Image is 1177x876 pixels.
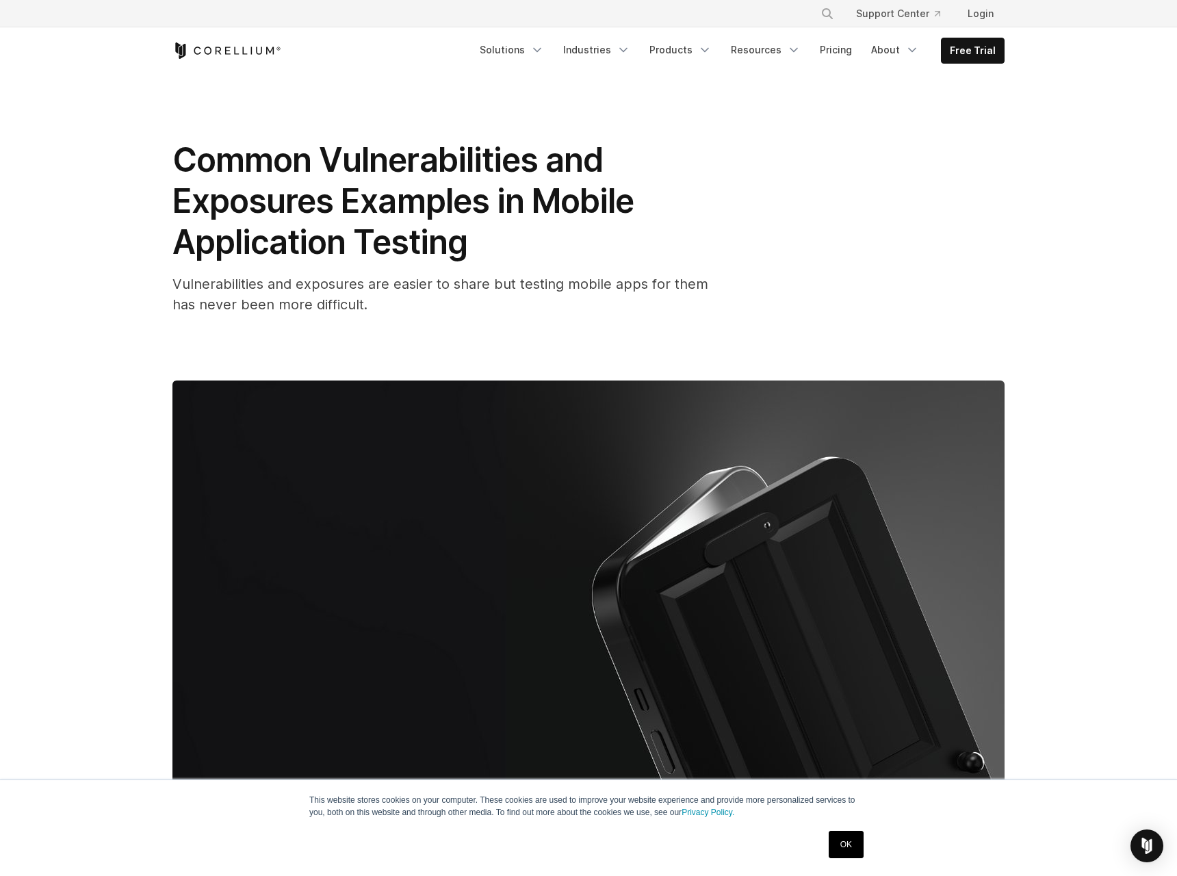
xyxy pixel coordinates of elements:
[829,831,864,858] a: OK
[812,38,860,62] a: Pricing
[682,808,734,817] a: Privacy Policy.
[957,1,1005,26] a: Login
[1130,829,1163,862] div: Open Intercom Messenger
[723,38,809,62] a: Resources
[172,140,634,262] span: Common Vulnerabilities and Exposures Examples in Mobile Application Testing
[471,38,552,62] a: Solutions
[172,42,281,59] a: Corellium Home
[845,1,951,26] a: Support Center
[172,276,708,313] span: Vulnerabilities and exposures are easier to share but testing mobile apps for them has never been...
[471,38,1005,64] div: Navigation Menu
[942,38,1004,63] a: Free Trial
[804,1,1005,26] div: Navigation Menu
[309,794,868,819] p: This website stores cookies on your computer. These cookies are used to improve your website expe...
[815,1,840,26] button: Search
[555,38,638,62] a: Industries
[641,38,720,62] a: Products
[863,38,927,62] a: About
